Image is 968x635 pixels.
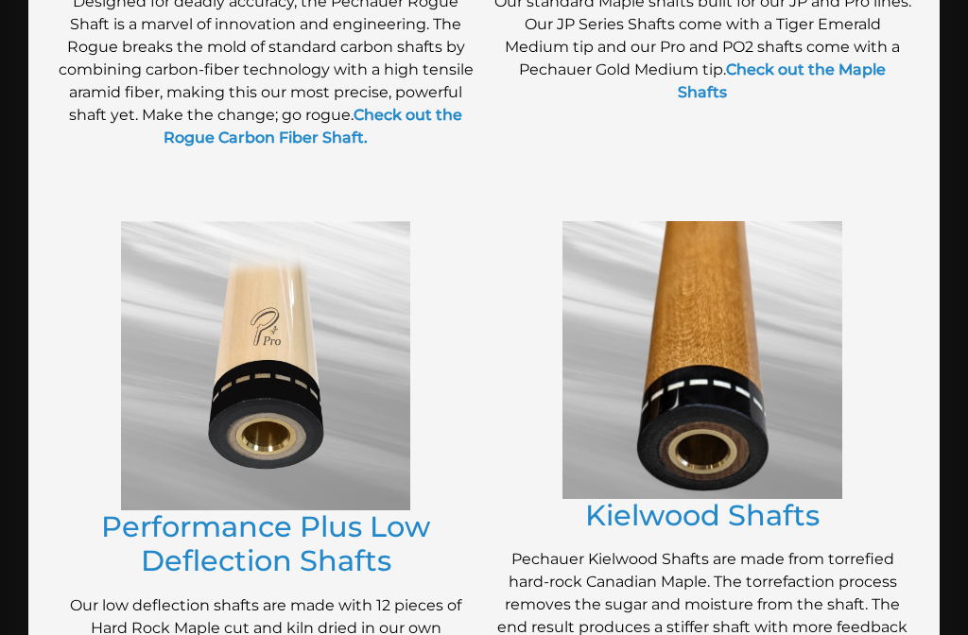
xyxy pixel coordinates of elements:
a: Check out the Rogue Carbon Fiber Shaft. [164,106,462,146]
a: Kielwood Shafts [585,498,820,533]
a: Check out the Maple Shafts [678,60,886,101]
a: Performance Plus Low Deflection Shafts [101,509,430,579]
